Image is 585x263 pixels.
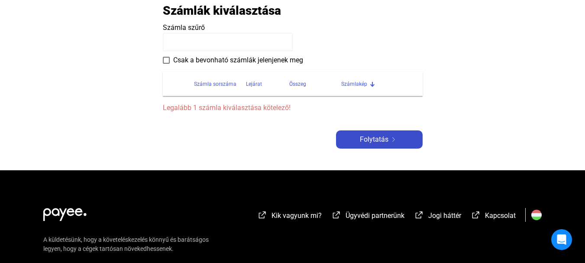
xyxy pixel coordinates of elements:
img: external-link-white [331,211,342,219]
a: external-link-whiteÜgyvédi partnerünk [331,213,404,221]
div: Számlakép [341,79,412,89]
div: Összeg [289,79,306,89]
div: Lejárat [246,79,262,89]
span: Legalább 1 számla kiválasztása kötelező! [163,103,423,113]
span: Számla szűrő [163,23,205,32]
span: Csak a bevonható számlák jelenjenek meg [173,55,303,65]
span: Jogi háttér [428,211,461,220]
span: Kapcsolat [485,211,516,220]
div: Számlakép [341,79,367,89]
img: white-payee-white-dot.svg [43,203,87,221]
img: external-link-white [471,211,481,219]
div: Összeg [289,79,341,89]
a: external-link-whiteKapcsolat [471,213,516,221]
div: Számla sorszáma [194,79,236,89]
a: external-link-whiteKik vagyunk mi? [257,213,322,221]
img: external-link-white [257,211,268,219]
h2: Számlák kiválasztása [163,3,281,18]
span: Ügyvédi partnerünk [346,211,404,220]
a: external-link-whiteJogi háttér [414,213,461,221]
div: Open Intercom Messenger [551,229,572,250]
img: HU.svg [531,210,542,220]
button: Folytatásarrow-right-white [336,130,423,149]
img: external-link-white [414,211,424,219]
span: Kik vagyunk mi? [271,211,322,220]
img: arrow-right-white [388,137,399,142]
div: Számla sorszáma [194,79,246,89]
span: Folytatás [360,134,388,145]
div: Lejárat [246,79,289,89]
